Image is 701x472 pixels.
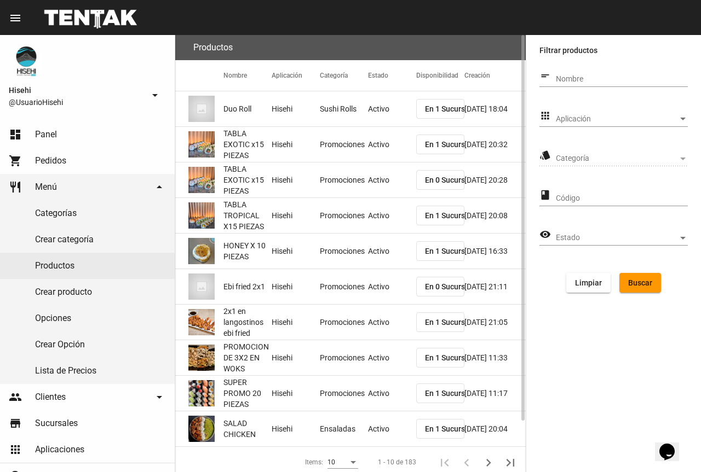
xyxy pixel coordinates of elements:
span: 10 [327,458,335,466]
mat-icon: arrow_drop_down [148,89,162,102]
mat-cell: Activo [368,127,416,162]
mat-cell: [DATE] 16:33 [464,234,526,269]
mat-icon: short_text [539,69,551,83]
span: Duo Roll [223,103,251,114]
span: Categoría [556,154,678,163]
mat-cell: [DATE] 11:17 [464,376,526,411]
mat-icon: arrow_drop_down [153,391,166,404]
mat-cell: [DATE] 20:04 [464,411,526,446]
mat-cell: Activo [368,162,416,197]
span: En 1 Sucursales [425,424,480,433]
mat-cell: Hisehi [272,411,320,446]
mat-icon: arrow_drop_down [153,180,166,194]
button: Buscar [619,273,661,293]
span: Hisehi [9,84,144,97]
mat-cell: Ensaladas [320,411,368,446]
mat-cell: Activo [368,269,416,304]
img: 4f3f8453-a237-4071-bea7-ce85fc351519.jpeg [188,167,215,193]
mat-cell: Hisehi [272,198,320,233]
button: Limpiar [566,273,611,293]
span: En 1 Sucursales [425,318,480,327]
span: SALAD CHICKEN [223,418,272,440]
mat-icon: people [9,391,22,404]
span: En 1 Sucursales [425,353,480,362]
mat-icon: class [539,189,551,202]
img: 975b8145-67bb-4081-9ec6-7530a4e40487.jpg [188,345,215,371]
button: En 0 Sucursales [416,277,464,296]
mat-cell: [DATE] 18:04 [464,91,526,126]
mat-cell: Promociones [320,340,368,375]
span: SUPER PROMO 20 PIEZAS [223,377,272,410]
mat-cell: Promociones [320,376,368,411]
mat-header-cell: Estado [368,60,416,91]
mat-cell: Hisehi [272,127,320,162]
span: TABLA EXOTIC x15 PIEZAS [223,128,272,161]
span: Estado [556,234,678,242]
mat-cell: Activo [368,376,416,411]
span: Limpiar [575,278,602,287]
span: TABLA TROPICAL X15 PIEZAS [223,199,272,232]
mat-select: Aplicación [556,115,688,124]
span: En 0 Sucursales [425,282,480,291]
h3: Productos [193,40,233,55]
mat-select: Estado [556,234,688,242]
mat-cell: Hisehi [272,305,320,340]
span: En 1 Sucursales [425,211,480,220]
mat-cell: Hisehi [272,340,320,375]
span: En 1 Sucursales [425,104,480,113]
span: Menú [35,182,57,193]
mat-cell: Activo [368,198,416,233]
mat-cell: Hisehi [272,234,320,269]
span: PROMOCION DE 3X2 EN WOKS [223,341,272,374]
mat-cell: Hisehi [272,269,320,304]
mat-cell: [DATE] 20:32 [464,127,526,162]
mat-cell: Activo [368,305,416,340]
img: 111ab380-49fa-487d-b255-375b18c0ad04.png [188,416,215,442]
button: En 1 Sucursales [416,241,464,261]
button: En 1 Sucursales [416,383,464,403]
span: En 1 Sucursales [425,247,480,255]
mat-cell: Sushi Rolls [320,91,368,126]
span: Panel [35,129,57,140]
mat-cell: Hisehi [272,162,320,197]
button: En 1 Sucursales [416,206,464,225]
mat-cell: [DATE] 11:33 [464,340,526,375]
img: 07c47add-75b0-4ce5-9aba-194f44787723.jpg [188,273,215,300]
mat-header-cell: Nombre [223,60,272,91]
mat-icon: style [539,149,551,162]
span: En 1 Sucursales [425,140,480,149]
mat-cell: Promociones [320,269,368,304]
div: Items: [305,457,323,468]
mat-cell: Promociones [320,198,368,233]
img: b592dd6c-ce24-4abb-add9-a11adb66b5f2.jpeg [188,380,215,406]
img: 1df1c05c-99f3-4c73-bd06-f93cb6a87eb1.jpeg [188,131,215,158]
button: En 0 Sucursales [416,170,464,190]
img: b10aa081-330c-4927-a74e-08896fa80e0a.jpg [9,44,44,79]
input: Nombre [556,75,688,84]
mat-cell: Promociones [320,127,368,162]
mat-cell: Activo [368,234,416,269]
div: 1 - 10 de 183 [378,457,416,468]
mat-icon: shopping_cart [9,154,22,167]
mat-header-cell: Categoría [320,60,368,91]
mat-cell: Activo [368,411,416,446]
span: @UsuarioHisehi [9,97,144,108]
img: 36ae70a8-0357-4ab6-9c16-037de2f87b50.jpg [188,309,215,335]
mat-cell: [DATE] 21:11 [464,269,526,304]
mat-cell: [DATE] 21:05 [464,305,526,340]
mat-cell: [DATE] 20:08 [464,198,526,233]
mat-icon: apps [539,109,551,123]
span: En 0 Sucursales [425,176,480,184]
mat-header-cell: Creación [464,60,526,91]
mat-select: Items: [327,459,358,467]
button: En 1 Sucursales [416,312,464,332]
flou-section-header: Productos [175,35,526,60]
mat-cell: Promociones [320,234,368,269]
mat-cell: Activo [368,91,416,126]
mat-header-cell: Disponibilidad [416,60,464,91]
button: En 1 Sucursales [416,99,464,119]
span: HONEY X 10 PIEZAS [223,240,272,262]
button: En 1 Sucursales [416,348,464,368]
mat-icon: apps [9,443,22,456]
mat-cell: Promociones [320,162,368,197]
